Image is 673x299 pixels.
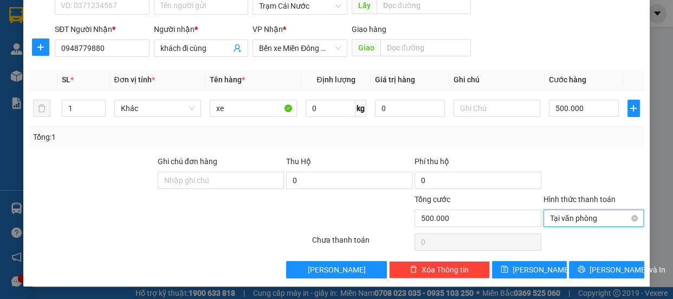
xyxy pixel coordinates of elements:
[569,261,644,278] button: printer[PERSON_NAME] và In
[32,38,49,56] button: plus
[543,195,616,204] label: Hình thức thanh toán
[286,261,387,278] button: [PERSON_NAME]
[55,23,150,35] div: SĐT Người Nhận
[492,261,567,278] button: save[PERSON_NAME]
[422,264,469,276] span: Xóa Thông tin
[158,157,217,166] label: Ghi chú đơn hàng
[449,69,545,90] th: Ghi chú
[77,10,103,22] span: Nhận:
[590,264,665,276] span: [PERSON_NAME] và In
[627,100,640,117] button: plus
[158,172,284,189] input: Ghi chú đơn hàng
[375,100,445,117] input: 0
[286,157,311,166] span: Thu Hộ
[33,131,261,143] div: Tổng: 1
[77,48,153,61] div: 0
[628,104,639,113] span: plus
[380,39,471,56] input: Dọc đường
[415,155,541,172] div: Phí thu hộ
[352,25,386,34] span: Giao hàng
[33,43,49,51] span: plus
[549,75,586,84] span: Cước hàng
[389,261,490,278] button: deleteXóa Thông tin
[77,61,153,76] div: 0949578846
[210,75,245,84] span: Tên hàng
[62,75,70,84] span: SL
[316,75,355,84] span: Định lượng
[415,195,450,204] span: Tổng cước
[550,210,638,226] span: Tại văn phòng
[33,100,50,117] button: delete
[114,75,155,84] span: Đơn vị tính
[311,234,414,253] div: Chưa thanh toán
[9,9,70,35] div: Trạm Cái Nước
[308,264,366,276] span: [PERSON_NAME]
[9,10,26,22] span: Gửi:
[154,23,249,35] div: Người nhận
[259,40,341,56] span: Bến xe Miền Đông Mới
[352,39,380,56] span: Giao
[253,25,283,34] span: VP Nhận
[375,75,415,84] span: Giá trị hàng
[513,264,571,276] span: [PERSON_NAME]
[410,265,417,274] span: delete
[631,215,638,222] span: close-circle
[77,9,153,48] div: Bến xe Miền Đông Mới
[501,265,508,274] span: save
[121,100,195,116] span: Khác
[454,100,541,117] input: Ghi Chú
[233,44,242,53] span: user-add
[578,265,585,274] span: printer
[355,100,366,117] span: kg
[210,100,297,117] input: VD: Bàn, Ghế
